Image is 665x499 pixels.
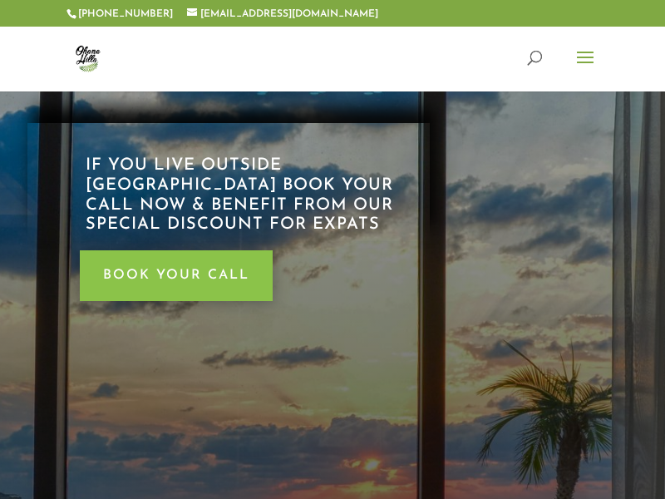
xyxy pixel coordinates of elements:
[70,40,106,76] img: ohana-hills
[187,9,378,19] a: [EMAIL_ADDRESS][DOMAIN_NAME]
[80,250,273,301] a: BOOK YOUR CALL
[86,156,430,235] p: IF YOU LIVE OUTSIDE [GEOGRAPHIC_DATA] BOOK YOUR CALL NOW & BENEFIT FROM OUR SPECIAL DISCOUNT FOR ...
[78,9,173,19] a: [PHONE_NUMBER]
